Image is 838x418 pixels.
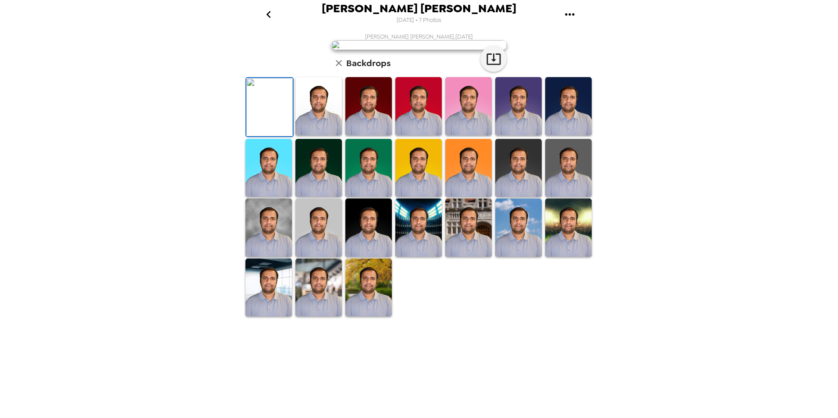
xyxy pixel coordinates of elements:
[397,14,441,26] span: [DATE] • 7 Photos
[331,40,507,50] img: user
[322,3,516,14] span: [PERSON_NAME] [PERSON_NAME]
[246,78,293,136] img: Original
[346,56,391,70] h6: Backdrops
[365,33,473,40] span: [PERSON_NAME] [PERSON_NAME] , [DATE]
